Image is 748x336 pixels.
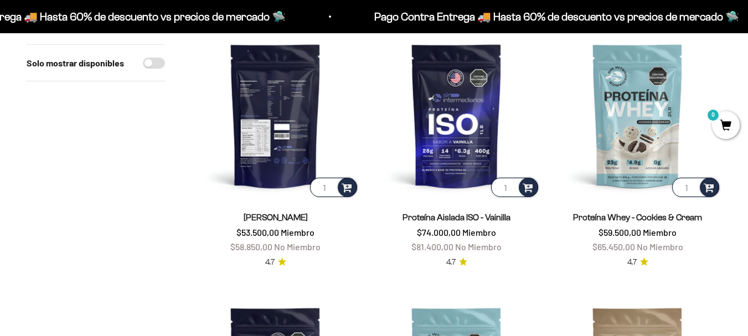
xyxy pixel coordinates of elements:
span: No Miembro [274,241,321,252]
a: 4.74.7 de 5.0 estrellas [446,256,467,268]
span: $59.500,00 [599,227,641,237]
span: Miembro [462,227,496,237]
p: Pago Contra Entrega 🚚 Hasta 60% de descuento vs precios de mercado 🛸 [373,8,737,25]
span: $81.400,00 [411,241,453,252]
img: Proteína Whey - Vainilla [192,32,359,199]
span: $74.000,00 [417,227,461,237]
span: $58.850,00 [230,241,272,252]
a: 4.74.7 de 5.0 estrellas [265,256,286,268]
label: Solo mostrar disponibles [27,56,124,70]
span: $65.450,00 [592,241,635,252]
span: Miembro [643,227,677,237]
span: 4.7 [446,256,456,268]
span: No Miembro [637,241,683,252]
a: 0 [712,120,740,132]
span: Miembro [281,227,314,237]
a: Proteína Whey - Cookies & Cream [573,213,702,222]
a: 4.74.7 de 5.0 estrellas [627,256,648,268]
a: [PERSON_NAME] [244,213,308,222]
span: $53.500,00 [236,227,279,237]
span: 4.7 [627,256,637,268]
span: No Miembro [455,241,502,252]
a: Proteína Aislada ISO - Vainilla [403,213,510,222]
span: 4.7 [265,256,275,268]
mark: 0 [706,108,720,122]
